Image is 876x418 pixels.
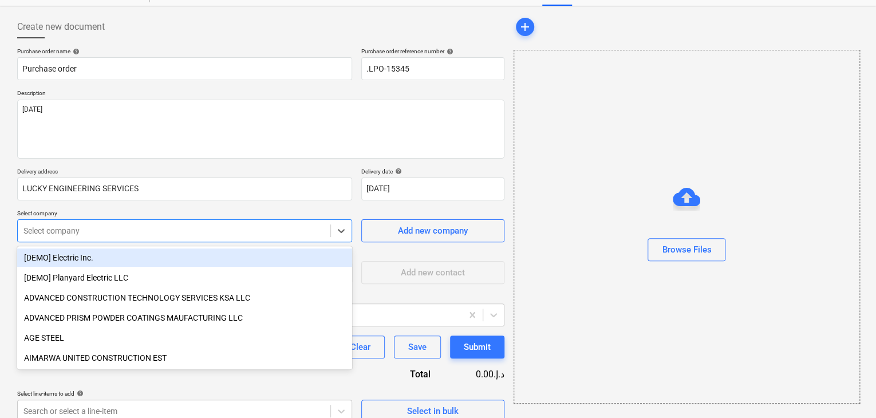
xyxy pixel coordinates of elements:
div: ADVANCED PRISM POWDER COATINGS MAUFACTURING LLC [17,309,352,327]
button: Submit [450,336,504,358]
span: help [444,48,453,55]
span: Create new document [17,20,105,34]
div: Purchase order name [17,48,352,55]
div: Delivery date [361,168,504,175]
textarea: [DATE] [17,100,504,159]
div: AIMARWA UNITED CONSTRUCTION EST [17,349,352,367]
div: Add new company [398,223,468,238]
div: Select line-items to add [17,390,352,397]
div: Clear [350,340,370,354]
span: help [70,48,80,55]
button: Save [394,336,441,358]
p: Select company [17,210,352,219]
div: Save [408,340,427,354]
button: Add new company [361,219,504,242]
div: [DEMO] Planyard Electric LLC [17,269,352,287]
button: Clear [336,336,385,358]
div: Submit [464,340,491,354]
div: Total [356,368,449,381]
p: Description [17,89,504,99]
div: 0.00د.إ.‏ [449,368,504,381]
div: AGE STEEL [17,329,352,347]
div: Browse Files [514,50,860,404]
button: Browse Files [648,238,725,261]
span: add [518,20,532,34]
input: Delivery date not specified [361,178,504,200]
div: Purchase order reference number [361,48,504,55]
div: [DEMO] Electric Inc. [17,249,352,267]
p: Delivery address [17,168,352,178]
iframe: Chat Widget [819,363,876,418]
div: Browse Files [662,242,711,257]
span: help [74,390,84,397]
input: Delivery address [17,178,352,200]
span: help [393,168,402,175]
input: Order number [361,57,504,80]
div: ADVANCED CONSTRUCTION TECHNOLOGY SERVICES KSA LLC [17,289,352,307]
input: Document name [17,57,352,80]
